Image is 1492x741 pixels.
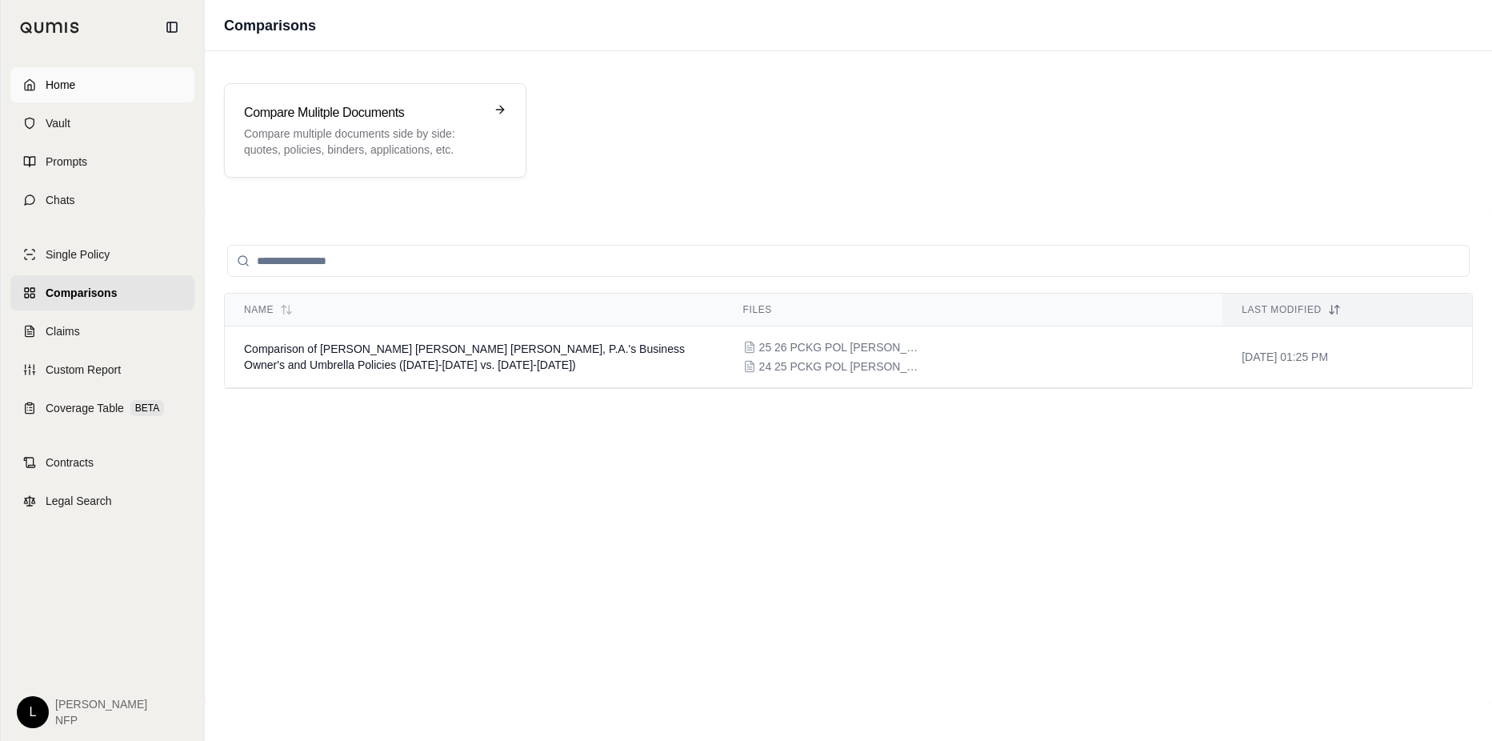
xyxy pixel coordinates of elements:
[1222,326,1472,388] td: [DATE] 01:25 PM
[10,391,194,426] a: Coverage TableBETA
[130,400,164,416] span: BETA
[244,303,705,316] div: Name
[55,712,147,728] span: NFP
[1242,303,1453,316] div: Last modified
[159,14,185,40] button: Collapse sidebar
[10,352,194,387] a: Custom Report
[46,400,124,416] span: Coverage Table
[244,103,484,122] h3: Compare Mulitple Documents
[10,182,194,218] a: Chats
[46,285,117,301] span: Comparisons
[10,483,194,519] a: Legal Search
[46,362,121,378] span: Custom Report
[10,67,194,102] a: Home
[10,445,194,480] a: Contracts
[10,237,194,272] a: Single Policy
[10,275,194,310] a: Comparisons
[10,106,194,141] a: Vault
[46,493,112,509] span: Legal Search
[46,154,87,170] span: Prompts
[10,144,194,179] a: Prompts
[724,294,1223,326] th: Files
[759,339,919,355] span: 25 26 PCKG POL ANTHY OSTLUND.pdf
[244,126,484,158] p: Compare multiple documents side by side: quotes, policies, binders, applications, etc.
[46,115,70,131] span: Vault
[55,696,147,712] span: [PERSON_NAME]
[10,314,194,349] a: Claims
[224,14,316,37] h1: Comparisons
[46,246,110,262] span: Single Policy
[46,455,94,471] span: Contracts
[46,323,80,339] span: Claims
[20,22,80,34] img: Qumis Logo
[46,77,75,93] span: Home
[759,358,919,375] span: 24 25 PCKG POL ANTHY OSTLUND.pdf
[17,696,49,728] div: L
[244,342,685,371] span: Comparison of Anthony Ostlund Louwagie Dressen Boylan, P.A.'s Business Owner's and Umbrella Polic...
[46,192,75,208] span: Chats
